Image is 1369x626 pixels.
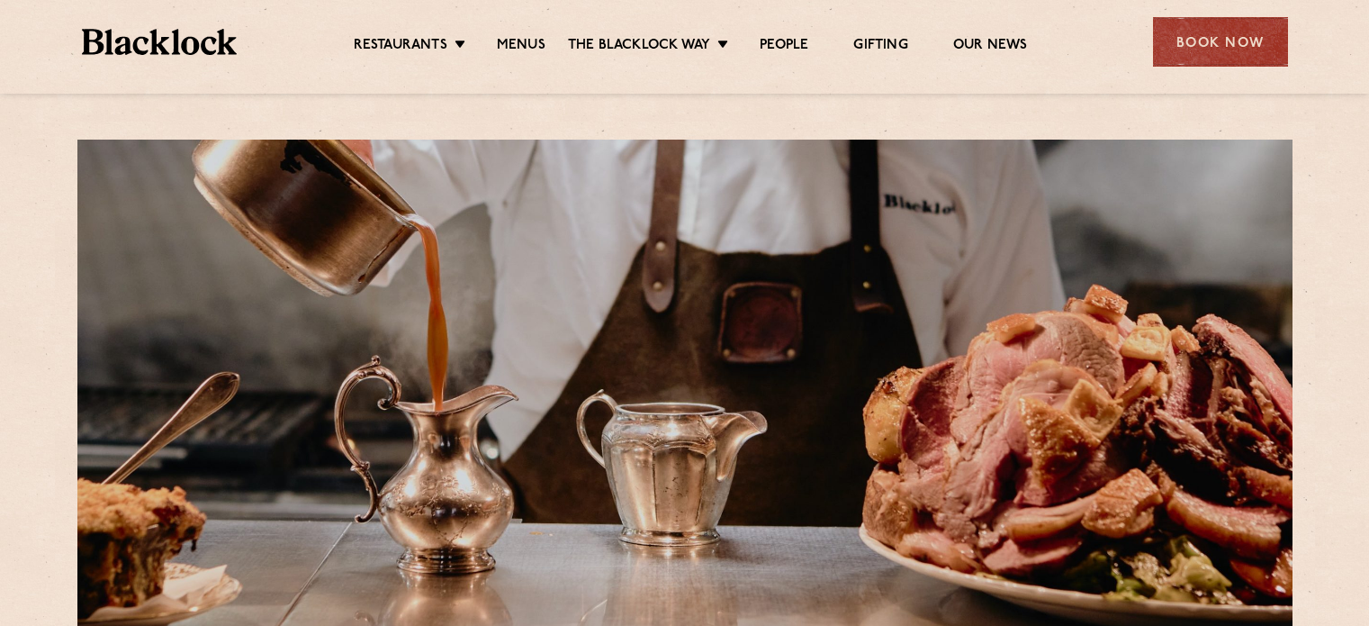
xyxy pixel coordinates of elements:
a: Restaurants [354,37,447,57]
a: Menus [497,37,545,57]
a: The Blacklock Way [568,37,710,57]
img: BL_Textured_Logo-footer-cropped.svg [82,29,238,55]
div: Book Now [1153,17,1288,67]
a: People [760,37,808,57]
a: Our News [953,37,1028,57]
a: Gifting [853,37,907,57]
